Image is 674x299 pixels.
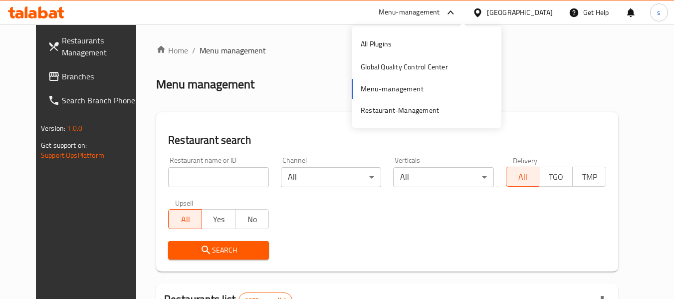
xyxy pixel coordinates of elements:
li: / [192,44,196,56]
span: All [510,170,536,184]
span: Search [176,244,260,257]
span: 1.0.0 [67,122,82,135]
span: Menu management [200,44,266,56]
nav: breadcrumb [156,44,618,56]
span: TGO [543,170,569,184]
button: TMP [572,167,606,187]
span: TMP [577,170,602,184]
a: Branches [40,64,149,88]
span: Version: [41,122,65,135]
a: Home [156,44,188,56]
a: Restaurants Management [40,28,149,64]
span: Restaurants Management [62,34,141,58]
label: Upsell [175,199,194,206]
div: All [393,167,493,187]
span: Branches [62,70,141,82]
div: Menu-management [379,6,440,18]
div: [GEOGRAPHIC_DATA] [487,7,553,18]
button: All [506,167,540,187]
button: All [168,209,202,229]
span: s [657,7,661,18]
span: Get support on: [41,139,87,152]
label: Delivery [513,157,538,164]
button: Yes [202,209,235,229]
input: Search for restaurant name or ID.. [168,167,268,187]
button: Search [168,241,268,260]
h2: Menu management [156,76,254,92]
a: Support.OpsPlatform [41,149,104,162]
span: All [173,212,198,227]
span: Search Branch Phone [62,94,141,106]
div: Global Quality Control Center [361,61,448,72]
h2: Restaurant search [168,133,606,148]
div: Restaurant-Management [361,105,439,116]
button: No [235,209,269,229]
div: All [281,167,381,187]
button: TGO [539,167,573,187]
div: All Plugins [361,38,392,49]
span: Yes [206,212,231,227]
a: Search Branch Phone [40,88,149,112]
span: No [239,212,265,227]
